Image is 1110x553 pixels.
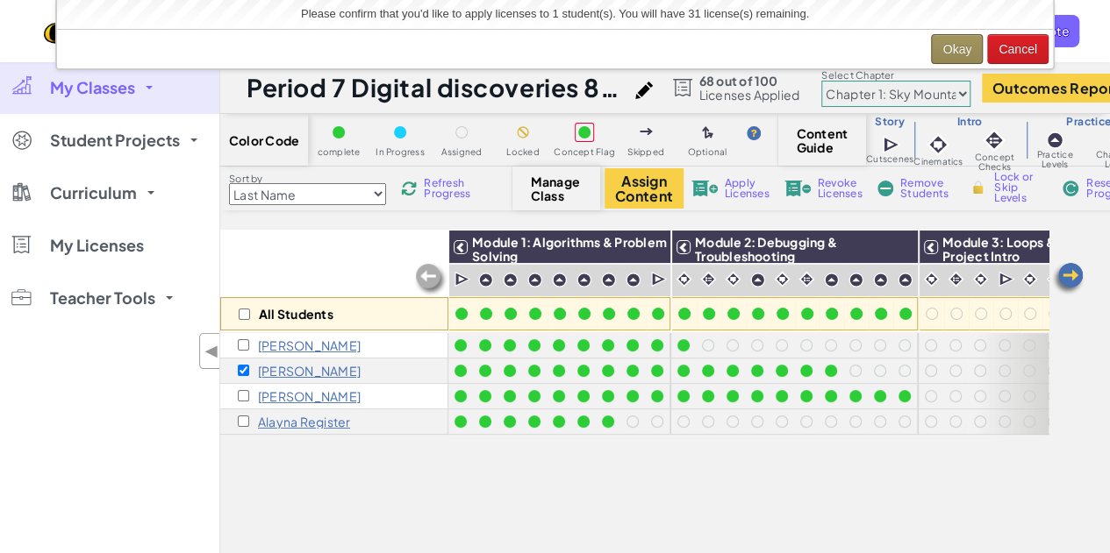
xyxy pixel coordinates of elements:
[527,273,542,287] img: IconPracticeLevel.svg
[866,115,913,129] h3: Story
[301,7,809,20] span: Please confirm that you'd like to apply licenses to 1 student(s). You will have 31 license(s) rem...
[441,147,483,157] span: Assigned
[1021,271,1038,287] img: IconCinematic.svg
[50,80,135,96] span: My Classes
[424,178,478,199] span: Refresh Progress
[635,82,653,99] img: iconPencil.svg
[401,181,417,196] img: IconReload.svg
[258,338,361,352] p: Sophia Bruzos
[50,132,180,148] span: Student Projects
[1026,150,1085,169] span: Practice Levels
[873,273,888,287] img: IconPracticeLevel.svg
[50,238,144,253] span: My Licenses
[531,174,583,202] span: Manage Class
[605,168,684,209] button: Assign Content
[1046,271,1063,287] img: IconCinematic.svg
[503,273,518,287] img: IconPracticeLevel.svg
[866,154,913,164] span: Cutscenes
[821,68,970,82] label: Select Chapter
[987,34,1049,64] button: Cancel
[969,180,987,195] img: IconLock.svg
[883,135,901,154] img: IconCutscene.svg
[247,71,627,104] h1: Period 7 Digital discoveries 8th grade [DATE] to [DATE]
[699,88,800,102] span: Licenses Applied
[1050,261,1085,296] img: Arrow_Left.png
[963,152,1025,172] span: Concept Checks
[774,271,791,287] img: IconCinematic.svg
[258,389,361,403] p: Amiah Ratcliff
[50,290,155,306] span: Teacher Tools
[576,273,591,287] img: IconPracticeLevel.svg
[699,74,800,88] span: 68 out of 100
[50,185,137,201] span: Curriculum
[229,172,386,186] label: Sort by
[747,126,761,140] img: IconHint.svg
[695,234,837,264] span: Module 2: Debugging & Troubleshooting
[702,126,713,140] img: IconOptionalLevel.svg
[999,271,1015,288] img: IconCutscene.svg
[898,273,913,287] img: IconPracticeLevel.svg
[318,147,361,157] span: complete
[651,271,668,288] img: IconCutscene.svg
[923,271,940,287] img: IconCinematic.svg
[478,273,493,287] img: IconPracticeLevel.svg
[877,181,893,196] img: IconRemoveStudents.svg
[926,132,950,157] img: IconCinematic.svg
[626,273,641,287] img: IconPracticeLevel.svg
[913,157,963,167] span: Cinematics
[601,273,616,287] img: IconPracticeLevel.svg
[1046,131,1063,149] img: IconPracticeLevel.svg
[676,271,692,287] img: IconCinematic.svg
[688,147,727,157] span: Optional
[506,147,539,157] span: Locked
[784,181,811,196] img: IconLicenseRevoke.svg
[818,178,863,199] span: Revoke Licenses
[994,172,1046,203] span: Lock or Skip Levels
[931,34,983,64] button: Okay
[798,271,815,287] img: IconInteractive.svg
[972,271,989,287] img: IconCinematic.svg
[691,181,718,196] img: IconLicenseApply.svg
[700,271,717,287] img: IconInteractive.svg
[229,133,299,147] span: Color Code
[44,13,125,49] img: Home
[849,273,863,287] img: IconPracticeLevel.svg
[640,128,653,135] img: IconSkippedLevel.svg
[725,271,741,287] img: IconCinematic.svg
[44,13,125,49] a: Ozaria by CodeCombat logo
[797,126,849,154] span: Content Guide
[472,234,667,264] span: Module 1: Algorithms & Problem Solving
[982,128,1006,152] img: IconInteractive.svg
[824,273,839,287] img: IconPracticeLevel.svg
[900,178,953,199] span: Remove Students
[376,147,425,157] span: In Progress
[725,178,770,199] span: Apply Licenses
[1062,181,1079,196] img: IconReset.svg
[258,364,361,378] p: Arianna Osorio
[627,147,664,157] span: Skipped
[455,271,471,288] img: IconCutscene.svg
[259,307,333,321] p: All Students
[554,147,615,157] span: Concept Flag
[552,273,567,287] img: IconPracticeLevel.svg
[204,338,219,364] span: ◀
[913,115,1026,129] h3: Intro
[413,262,448,297] img: Arrow_Left_Inactive.png
[258,415,350,429] p: Alayna Register
[948,271,964,287] img: IconInteractive.svg
[750,273,765,287] img: IconPracticeLevel.svg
